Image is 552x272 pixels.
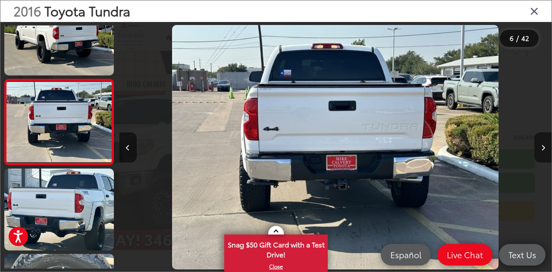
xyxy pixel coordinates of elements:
[172,25,499,270] img: 2016 Toyota Tundra SR5
[521,33,529,43] span: 42
[442,249,487,260] span: Live Chat
[13,1,41,20] span: 2016
[534,132,552,163] button: Next image
[119,132,137,163] button: Previous image
[437,244,492,266] a: Live Chat
[530,5,539,16] i: Close gallery
[119,25,552,270] div: 2016 Toyota Tundra SR5 5
[381,244,431,266] a: Español
[510,33,514,43] span: 6
[225,235,327,262] span: Snag $50 Gift Card with a Test Drive!
[499,244,546,266] a: Text Us
[386,249,426,260] span: Español
[515,35,520,41] span: /
[44,1,130,20] span: Toyota Tundra
[504,249,540,260] span: Text Us
[3,168,115,251] img: 2016 Toyota Tundra SR5
[6,82,113,162] img: 2016 Toyota Tundra SR5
